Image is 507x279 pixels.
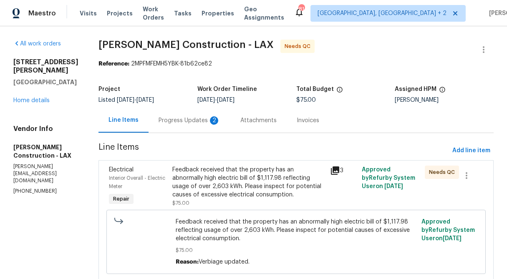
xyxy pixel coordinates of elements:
[197,97,235,103] span: -
[217,97,235,103] span: [DATE]
[197,97,215,103] span: [DATE]
[197,86,257,92] h5: Work Order Timeline
[240,116,277,125] div: Attachments
[80,9,97,18] span: Visits
[13,78,78,86] h5: [GEOGRAPHIC_DATA]
[109,167,134,173] span: Electrical
[98,143,449,158] span: Line Items
[98,97,154,103] span: Listed
[298,5,304,13] div: 81
[13,98,50,103] a: Home details
[443,236,462,241] span: [DATE]
[13,143,78,160] h5: [PERSON_NAME] Construction - LAX
[296,97,316,103] span: $75.00
[117,97,154,103] span: -
[176,259,199,265] span: Reason:
[108,116,139,124] div: Line Items
[172,201,189,206] span: $75.00
[210,116,218,125] div: 2
[13,125,78,133] h4: Vendor Info
[330,166,357,176] div: 3
[13,188,78,195] p: [PHONE_NUMBER]
[13,41,61,47] a: All work orders
[297,116,319,125] div: Invoices
[28,9,56,18] span: Maestro
[13,58,78,75] h2: [STREET_ADDRESS][PERSON_NAME]
[110,195,133,203] span: Repair
[362,167,415,189] span: Approved by Refurby System User on
[98,61,129,67] b: Reference:
[176,246,416,254] span: $75.00
[136,97,154,103] span: [DATE]
[296,86,334,92] h5: Total Budget
[107,9,133,18] span: Projects
[13,163,78,184] p: [PERSON_NAME][EMAIL_ADDRESS][DOMAIN_NAME]
[98,60,494,68] div: 2MPFMFEMH5YBK-81b62ce82
[395,97,494,103] div: [PERSON_NAME]
[159,116,220,125] div: Progress Updates
[174,10,192,16] span: Tasks
[176,218,416,243] span: Feedback received that the property has an abnormally high electric bill of $1,117.98 reflecting ...
[449,143,494,158] button: Add line item
[336,86,343,97] span: The total cost of line items that have been proposed by Opendoor. This sum includes line items th...
[429,168,458,176] span: Needs QC
[109,176,165,189] span: Interior Overall - Electric Meter
[384,183,403,189] span: [DATE]
[439,86,446,97] span: The hpm assigned to this work order.
[421,219,475,241] span: Approved by Refurby System User on
[452,146,490,156] span: Add line item
[199,259,250,265] span: Verbiage updated.
[172,166,325,199] div: Feedback received that the property has an abnormally high electric bill of $1,117.98 reflecting ...
[98,40,274,50] span: [PERSON_NAME] Construction - LAX
[98,86,120,92] h5: Project
[202,9,234,18] span: Properties
[285,42,314,50] span: Needs QC
[143,5,164,22] span: Work Orders
[318,9,446,18] span: [GEOGRAPHIC_DATA], [GEOGRAPHIC_DATA] + 2
[117,97,134,103] span: [DATE]
[244,5,284,22] span: Geo Assignments
[395,86,436,92] h5: Assigned HPM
